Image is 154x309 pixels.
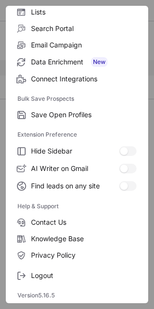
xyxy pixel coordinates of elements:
[6,288,148,303] div: Version 5.16.5
[6,71,148,87] label: Connect Integrations
[6,4,148,20] label: Lists
[31,182,119,190] span: Find leads on any site
[6,142,148,160] label: Hide Sidebar
[91,57,108,67] span: New
[31,234,137,243] span: Knowledge Base
[6,214,148,231] label: Contact Us
[31,41,137,49] span: Email Campaign
[17,127,137,142] label: Extension Preference
[31,251,137,260] span: Privacy Policy
[31,8,137,16] span: Lists
[31,164,119,173] span: AI Writer on Gmail
[31,57,137,67] span: Data Enrichment
[31,24,137,33] span: Search Portal
[17,199,137,214] label: Help & Support
[6,20,148,37] label: Search Portal
[6,247,148,263] label: Privacy Policy
[31,110,137,119] span: Save Open Profiles
[6,53,148,71] label: Data Enrichment New
[31,75,137,83] span: Connect Integrations
[17,91,137,107] label: Bulk Save Prospects
[31,271,137,280] span: Logout
[6,267,148,284] label: Logout
[6,177,148,195] label: Find leads on any site
[6,107,148,123] label: Save Open Profiles
[6,231,148,247] label: Knowledge Base
[31,147,119,155] span: Hide Sidebar
[6,37,148,53] label: Email Campaign
[31,218,137,227] span: Contact Us
[6,160,148,177] label: AI Writer on Gmail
